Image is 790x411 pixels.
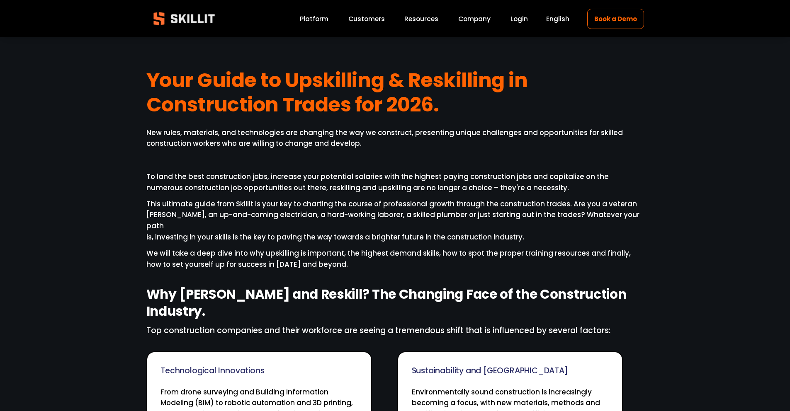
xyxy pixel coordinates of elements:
[458,13,491,24] a: Company
[412,365,568,376] span: Sustainability and [GEOGRAPHIC_DATA]
[587,9,644,29] a: Book a Demo
[404,14,438,24] span: Resources
[146,6,222,31] img: Skillit
[146,127,644,150] p: New rules, materials, and technologies are changing the way we construct, presenting unique chall...
[146,66,532,118] strong: Your Guide to Upskilling & Reskilling in Construction Trades for 2026.
[348,13,385,24] a: Customers
[404,13,438,24] a: folder dropdown
[546,13,569,24] div: language picker
[146,285,630,320] strong: Why [PERSON_NAME] and Reskill? The Changing Face of the Construction Industry.
[146,248,644,270] p: We will take a deep dive into why upskilling is important, the highest demand skills, how to spot...
[146,198,644,243] p: This ultimate guide from Skillit is your key to charting the course of professional growth throug...
[546,14,569,24] span: English
[510,13,528,24] a: Login
[146,324,644,337] p: Top construction companies and their workforce are seeing a tremendous shift that is influenced b...
[146,171,644,193] p: To land the best construction jobs, increase your potential salaries with the highest paying cons...
[300,13,328,24] a: Platform
[160,365,264,376] span: Technological Innovations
